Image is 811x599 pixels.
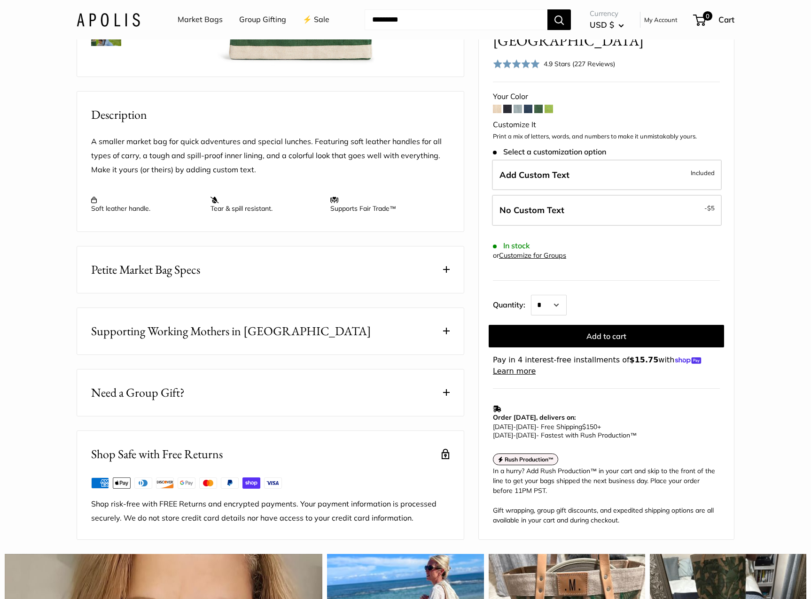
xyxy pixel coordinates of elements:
[516,422,536,431] span: [DATE]
[544,58,615,69] div: 4.9 Stars (227 Reviews)
[91,106,450,124] h2: Description
[513,431,516,439] span: -
[91,445,223,463] h2: Shop Safe with Free Returns
[493,90,720,104] div: Your Color
[493,422,715,439] p: - Free Shipping +
[505,456,554,463] strong: Rush Production™
[493,132,720,141] p: Print a mix of letters, words, and numbers to make it unmistakably yours.
[493,57,615,70] div: 4.9 Stars (227 Reviews)
[493,241,530,250] span: In stock
[707,204,715,212] span: $5
[365,9,547,30] input: Search...
[330,196,440,213] p: Supports Fair Trade™
[239,13,286,27] a: Group Gifting
[691,167,715,178] span: Included
[644,14,678,25] a: My Account
[493,249,566,261] div: or
[489,325,724,347] button: Add to cart
[516,431,536,439] span: [DATE]
[499,251,566,259] a: Customize for Groups
[493,292,531,315] label: Quantity:
[590,17,624,32] button: USD $
[77,13,140,26] img: Apolis
[91,497,450,525] p: Shop risk-free with FREE Returns and encrypted payments. Your payment information is processed se...
[493,147,606,156] span: Select a customization option
[493,431,637,439] span: - Fastest with Rush Production™
[590,20,614,30] span: USD $
[493,413,576,422] strong: Order [DATE], delivers on:
[91,261,200,279] span: Petite Market Bag Specs
[303,13,329,27] a: ⚡️ Sale
[493,466,720,525] div: In a hurry? Add Rush Production™ in your cart and skip to the front of the line to get your bags ...
[178,13,223,27] a: Market Bags
[499,205,564,215] span: No Custom Text
[493,431,513,439] span: [DATE]
[211,196,320,213] p: Tear & spill resistant.
[590,7,624,20] span: Currency
[513,422,516,431] span: -
[499,169,569,180] span: Add Custom Text
[703,11,712,21] span: 0
[91,322,371,340] span: Supporting Working Mothers in [GEOGRAPHIC_DATA]
[493,118,720,132] div: Customize It
[718,15,734,24] span: Cart
[77,369,464,416] button: Need a Group Gift?
[91,135,450,177] p: A smaller market bag for quick adventures and special lunches. Featuring soft leather handles for...
[91,384,185,402] span: Need a Group Gift?
[493,422,513,431] span: [DATE]
[493,15,686,49] span: Petite Market Bag in [GEOGRAPHIC_DATA]
[582,422,597,431] span: $150
[8,563,101,591] iframe: Sign Up via Text for Offers
[547,9,571,30] button: Search
[91,196,201,213] p: Soft leather handle.
[704,202,715,214] span: -
[492,159,722,190] label: Add Custom Text
[77,308,464,354] button: Supporting Working Mothers in [GEOGRAPHIC_DATA]
[694,12,734,27] a: 0 Cart
[77,246,464,293] button: Petite Market Bag Specs
[492,195,722,226] label: Leave Blank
